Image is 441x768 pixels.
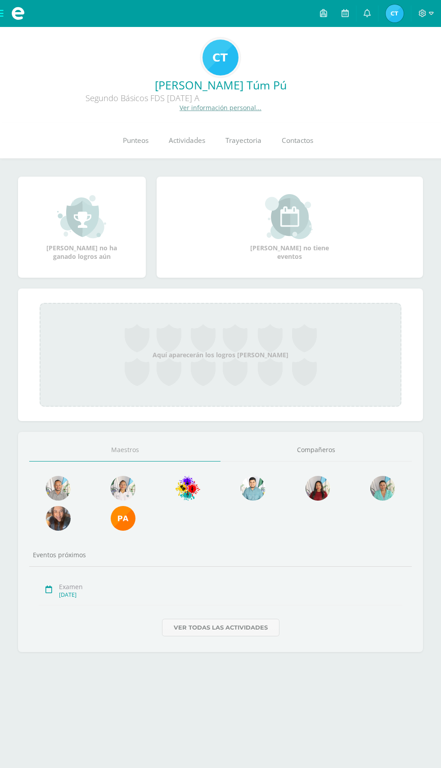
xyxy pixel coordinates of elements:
[111,476,135,501] img: 005832ea158e39ea0c08372431964198.png
[46,476,71,501] img: b8d5b8d59f92ea0697b774e3ac857430.png
[175,476,200,501] img: c490b80d80e9edf85c435738230cd812.png
[169,136,205,145] span: Actividades
[123,136,148,145] span: Punteos
[306,476,330,501] img: 83e9cbc1e9deaa3b01aa23f0b9c4e037.png
[7,77,434,93] a: [PERSON_NAME] Túm Pú
[59,591,402,599] div: [DATE]
[46,506,71,531] img: d53a6cbdd07aaf83c60ff9fb8bbf0950.png
[111,506,135,531] img: d1e2fc7ad16fca5d19d5e684d4f81f6b.png
[225,136,261,145] span: Trayectoria
[40,303,401,407] div: Aquí aparecerán los logros [PERSON_NAME]
[241,476,265,501] img: 0f63e8005e7200f083a8d258add6f512.png
[7,93,277,103] div: Segundo Básicos FDS [DATE] A
[202,40,238,75] img: 76f71f63c63095b8f4caad096197cb21.png
[112,123,158,159] a: Punteos
[162,619,279,636] a: Ver todas las actividades
[386,4,404,22] img: 04f71514c926c92c0bb4042b2c09cb1f.png
[245,194,335,261] div: [PERSON_NAME] no tiene eventos
[29,550,412,559] div: Eventos próximos
[370,476,395,501] img: 6be2b2835710ecb25b89c5d5d0c4e8a5.png
[158,123,215,159] a: Actividades
[59,582,402,591] div: Examen
[57,194,106,239] img: achievement_small.png
[271,123,323,159] a: Contactos
[282,136,313,145] span: Contactos
[215,123,271,159] a: Trayectoria
[37,194,127,261] div: [PERSON_NAME] no ha ganado logros aún
[180,103,261,112] a: Ver información personal...
[220,439,412,462] a: Compañeros
[29,439,220,462] a: Maestros
[265,194,314,239] img: event_small.png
